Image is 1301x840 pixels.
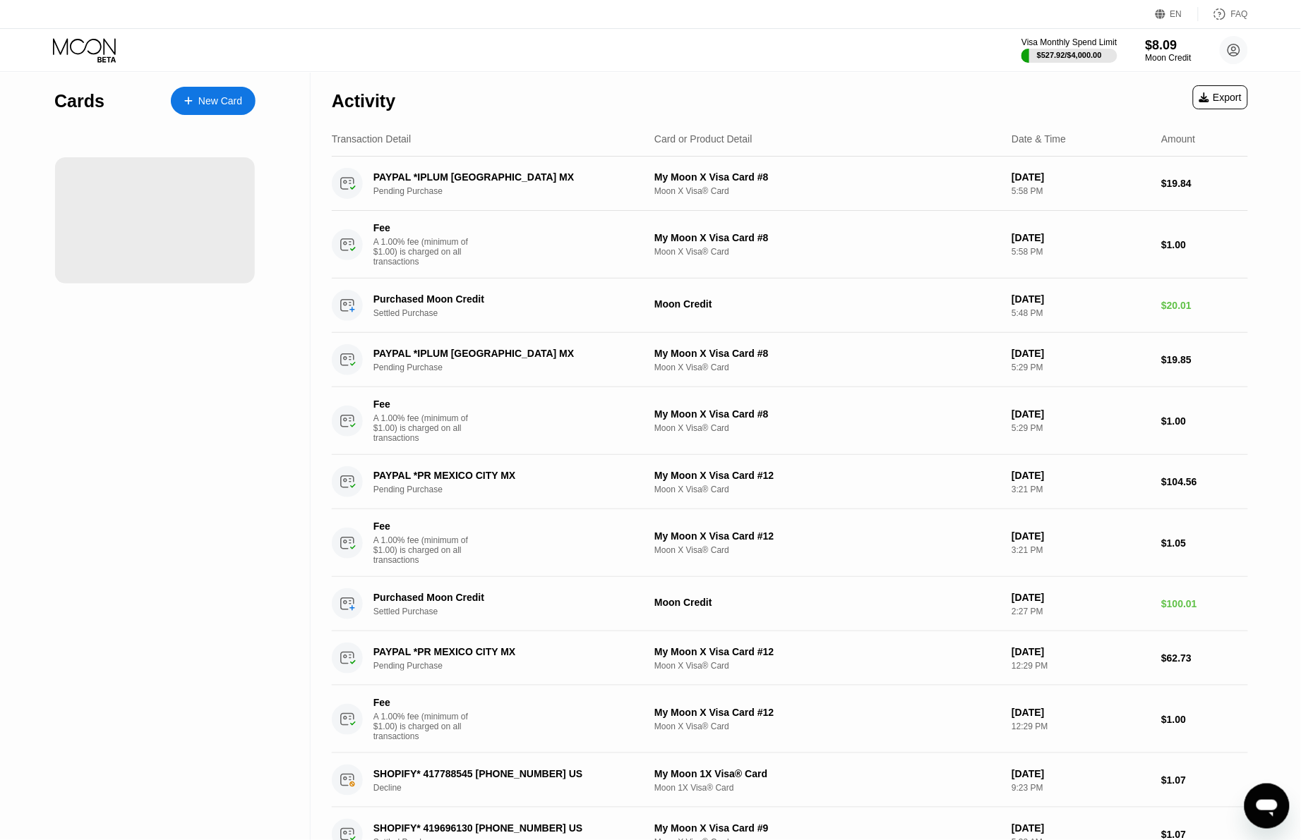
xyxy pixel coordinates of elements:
div: Fee [373,398,472,410]
div: FAQ [1231,9,1248,19]
div: 5:58 PM [1012,247,1150,257]
div: $100.01 [1161,598,1248,609]
div: Transaction Detail [332,133,411,145]
div: [DATE] [1012,822,1150,834]
div: [DATE] [1012,768,1150,779]
div: SHOPIFY* 417788545 [PHONE_NUMBER] USDeclineMy Moon 1X Visa® CardMoon 1X Visa® Card[DATE]9:23 PM$1.07 [332,753,1248,808]
div: 2:27 PM [1012,607,1150,616]
div: SHOPIFY* 419696130 [PHONE_NUMBER] US [373,822,634,834]
div: [DATE] [1012,530,1150,542]
div: PAYPAL *IPLUM [GEOGRAPHIC_DATA] MXPending PurchaseMy Moon X Visa Card #8Moon X Visa® Card[DATE]5:... [332,333,1248,387]
div: My Moon X Visa Card #12 [654,707,1000,718]
div: 12:29 PM [1012,661,1150,671]
div: A 1.00% fee (minimum of $1.00) is charged on all transactions [373,237,479,267]
div: A 1.00% fee (minimum of $1.00) is charged on all transactions [373,413,479,443]
div: 5:29 PM [1012,363,1150,372]
div: [DATE] [1012,232,1150,243]
div: $104.56 [1161,476,1248,487]
div: $8.09Moon Credit [1146,38,1192,63]
div: [DATE] [1012,293,1150,305]
div: Cards [54,91,104,111]
div: Pending Purchase [373,363,654,372]
div: Moon X Visa® Card [654,247,1000,257]
div: Moon Credit [654,597,1000,608]
div: [DATE] [1012,646,1150,657]
div: PAYPAL *PR MEXICO CITY MXPending PurchaseMy Moon X Visa Card #12Moon X Visa® Card[DATE]12:29 PM$6... [332,631,1248,686]
div: Visa Monthly Spend Limit$527.92/$4,000.00 [1021,37,1117,63]
div: Fee [373,697,472,708]
div: Moon X Visa® Card [654,545,1000,555]
div: PAYPAL *IPLUM [GEOGRAPHIC_DATA] MX [373,171,634,183]
div: Pending Purchase [373,485,654,494]
div: 5:48 PM [1012,308,1150,318]
div: Purchased Moon Credit [373,592,634,603]
div: $527.92 / $4,000.00 [1037,51,1102,59]
div: $62.73 [1161,652,1248,664]
div: Export [1199,92,1242,103]
div: Visa Monthly Spend Limit [1021,37,1117,47]
div: My Moon X Visa Card #8 [654,171,1000,183]
div: My Moon X Visa Card #8 [654,348,1000,359]
div: 5:29 PM [1012,423,1150,433]
div: EN [1170,9,1182,19]
div: [DATE] [1012,348,1150,359]
div: 3:21 PM [1012,545,1150,555]
div: Purchased Moon CreditSettled PurchaseMoon Credit[DATE]2:27 PM$100.01 [332,577,1248,631]
div: My Moon X Visa Card #8 [654,408,1000,420]
div: Pending Purchase [373,186,654,196]
div: Purchased Moon Credit [373,293,634,305]
div: Moon Credit [1146,53,1192,63]
div: $1.00 [1161,239,1248,250]
div: Moon X Visa® Card [654,722,1000,731]
div: A 1.00% fee (minimum of $1.00) is charged on all transactions [373,712,479,741]
div: [DATE] [1012,408,1150,420]
div: Moon X Visa® Card [654,485,1000,494]
div: A 1.00% fee (minimum of $1.00) is charged on all transactions [373,535,479,565]
div: My Moon X Visa Card #8 [654,232,1000,243]
div: 5:58 PM [1012,186,1150,196]
div: FeeA 1.00% fee (minimum of $1.00) is charged on all transactionsMy Moon X Visa Card #12Moon X Vis... [332,686,1248,753]
div: Moon X Visa® Card [654,423,1000,433]
div: My Moon X Visa Card #12 [654,646,1000,657]
div: Fee [373,222,472,233]
div: [DATE] [1012,171,1150,183]
div: 12:29 PM [1012,722,1150,731]
div: 3:21 PM [1012,485,1150,494]
div: Card or Product Detail [654,133,753,145]
div: PAYPAL *PR MEXICO CITY MXPending PurchaseMy Moon X Visa Card #12Moon X Visa® Card[DATE]3:21 PM$10... [332,455,1248,509]
div: 9:23 PM [1012,783,1150,793]
div: Moon Credit [654,298,1000,310]
div: PAYPAL *IPLUM [GEOGRAPHIC_DATA] MXPending PurchaseMy Moon X Visa Card #8Moon X Visa® Card[DATE]5:... [332,157,1248,211]
div: PAYPAL *IPLUM [GEOGRAPHIC_DATA] MX [373,348,634,359]
div: Purchased Moon CreditSettled PurchaseMoon Credit[DATE]5:48 PM$20.01 [332,279,1248,333]
iframe: Button to launch messaging window [1245,784,1290,829]
div: $1.07 [1161,829,1248,840]
div: New Card [171,87,256,115]
div: [DATE] [1012,707,1150,718]
div: $1.07 [1161,774,1248,786]
div: Fee [373,521,472,532]
div: FeeA 1.00% fee (minimum of $1.00) is charged on all transactionsMy Moon X Visa Card #12Moon X Vis... [332,509,1248,577]
div: $20.01 [1161,300,1248,311]
div: Pending Purchase [373,661,654,671]
div: My Moon 1X Visa® Card [654,768,1000,779]
div: My Moon X Visa Card #12 [654,530,1000,542]
div: Moon X Visa® Card [654,186,1000,196]
div: Amount [1161,133,1195,145]
div: Settled Purchase [373,607,654,616]
div: Date & Time [1012,133,1066,145]
div: $19.85 [1161,354,1248,365]
div: Moon X Visa® Card [654,661,1000,671]
div: Moon X Visa® Card [654,363,1000,372]
div: [DATE] [1012,592,1150,603]
div: FeeA 1.00% fee (minimum of $1.00) is charged on all transactionsMy Moon X Visa Card #8Moon X Visa... [332,211,1248,279]
div: [DATE] [1012,470,1150,481]
div: $1.00 [1161,714,1248,725]
div: Moon 1X Visa® Card [654,783,1000,793]
div: FAQ [1199,7,1248,21]
div: PAYPAL *PR MEXICO CITY MX [373,646,634,657]
div: PAYPAL *PR MEXICO CITY MX [373,470,634,481]
div: $1.05 [1161,537,1248,549]
div: FeeA 1.00% fee (minimum of $1.00) is charged on all transactionsMy Moon X Visa Card #8Moon X Visa... [332,387,1248,455]
div: Decline [373,783,654,793]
